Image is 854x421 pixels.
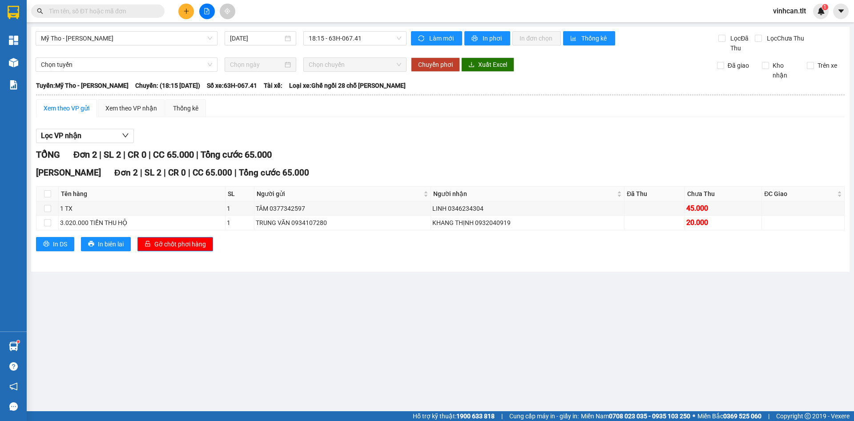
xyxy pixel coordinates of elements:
span: | [501,411,503,421]
span: printer [43,241,49,248]
span: copyright [805,413,811,419]
span: SL 2 [145,168,161,178]
span: In biên lai [98,239,124,249]
button: caret-down [833,4,849,19]
div: 1 [227,218,252,228]
span: 18:15 - 63H-067.41 [309,32,401,45]
span: Kho nhận [769,61,800,80]
span: Chọn tuyến [41,58,212,71]
button: syncLàm mới [411,31,462,45]
div: Thống kê [173,103,198,113]
span: bar-chart [570,35,578,42]
span: Tài xế: [264,81,282,90]
span: TỔNG [36,149,60,160]
span: Loại xe: Ghế ngồi 28 chỗ [PERSON_NAME] [289,81,406,90]
span: Làm mới [429,33,455,43]
span: Đơn 2 [114,168,138,178]
span: Miền Nam [581,411,690,421]
span: Chọn chuyến [309,58,401,71]
span: | [123,149,125,160]
span: file-add [204,8,210,14]
span: Mỹ Tho - Hồ Chí Minh [41,32,212,45]
div: 20.000 [686,217,760,228]
img: logo-vxr [8,6,19,19]
input: Chọn ngày [230,60,283,69]
span: CC 65.000 [193,168,232,178]
button: plus [178,4,194,19]
button: Lọc VP nhận [36,129,134,143]
span: | [149,149,151,160]
span: Chuyến: (18:15 [DATE]) [135,81,200,90]
span: | [196,149,198,160]
span: plus [183,8,189,14]
span: Lọc Chưa Thu [763,33,806,43]
span: CR 0 [168,168,186,178]
span: Lọc VP nhận [41,130,81,141]
div: TÂM 0377342597 [256,204,430,213]
span: printer [88,241,94,248]
sup: 1 [822,4,828,10]
button: printerIn phơi [464,31,510,45]
b: Tuyến: Mỹ Tho - [PERSON_NAME] [36,82,129,89]
span: In phơi [483,33,503,43]
div: LINH 0346234304 [432,204,623,213]
span: SL 2 [104,149,121,160]
span: 1 [823,4,826,10]
img: dashboard-icon [9,36,18,45]
div: 3.020.000 TIỀN THU HỘ [60,218,224,228]
span: | [164,168,166,178]
span: message [9,402,18,411]
span: Người nhận [433,189,615,199]
span: Số xe: 63H-067.41 [207,81,257,90]
span: CR 0 [128,149,146,160]
span: Cung cấp máy in - giấy in: [509,411,579,421]
span: CC 65.000 [153,149,194,160]
span: ⚪️ [693,414,695,418]
button: printerIn DS [36,237,74,251]
span: | [234,168,237,178]
span: vinhcan.tlt [766,5,813,16]
div: 45.000 [686,203,760,214]
span: Lọc Đã Thu [727,33,754,53]
span: Tổng cước 65.000 [201,149,272,160]
span: Hỗ trợ kỹ thuật: [413,411,495,421]
img: warehouse-icon [9,58,18,67]
div: TRUNG VĂN 0934107280 [256,218,430,228]
sup: 1 [17,340,20,343]
div: 1 [227,204,252,213]
span: ĐC Giao [764,189,835,199]
span: Gỡ chốt phơi hàng [154,239,206,249]
th: Tên hàng [59,187,226,201]
span: Xuất Excel [478,60,507,69]
th: Chưa Thu [685,187,762,201]
button: bar-chartThống kê [563,31,615,45]
span: | [140,168,142,178]
span: In DS [53,239,67,249]
div: Xem theo VP gửi [44,103,89,113]
button: unlockGỡ chốt phơi hàng [137,237,213,251]
span: Người gửi [257,189,422,199]
button: printerIn biên lai [81,237,131,251]
button: file-add [199,4,215,19]
span: Đơn 2 [73,149,97,160]
th: Đã Thu [624,187,685,201]
span: Thống kê [581,33,608,43]
img: warehouse-icon [9,342,18,351]
span: | [99,149,101,160]
span: down [122,132,129,139]
span: Trên xe [814,61,841,70]
div: Xem theo VP nhận [105,103,157,113]
div: KHANG THỊNH 0932040919 [432,218,623,228]
th: SL [226,187,254,201]
span: Tổng cước 65.000 [239,168,309,178]
button: aim [220,4,235,19]
input: Tìm tên, số ĐT hoặc mã đơn [49,6,154,16]
span: search [37,8,43,14]
button: Chuyển phơi [411,57,460,72]
strong: 0708 023 035 - 0935 103 250 [609,413,690,420]
strong: 0369 525 060 [723,413,761,420]
span: caret-down [837,7,845,15]
strong: 1900 633 818 [456,413,495,420]
span: printer [471,35,479,42]
button: downloadXuất Excel [461,57,514,72]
